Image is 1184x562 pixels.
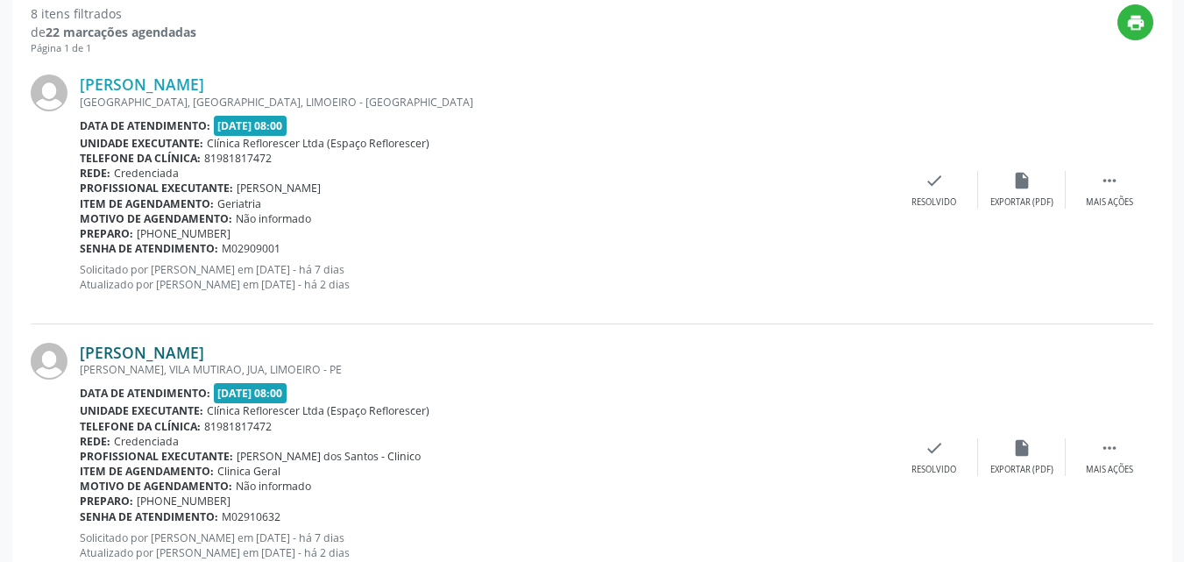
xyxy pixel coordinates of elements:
[222,241,280,256] span: M02909001
[236,211,311,226] span: Não informado
[1100,438,1119,458] i: 
[236,479,311,494] span: Não informado
[31,41,196,56] div: Página 1 de 1
[214,383,287,403] span: [DATE] 08:00
[207,403,429,418] span: Clínica Reflorescer Ltda (Espaço Reflorescer)
[207,136,429,151] span: Clínica Reflorescer Ltda (Espaço Reflorescer)
[1126,13,1145,32] i: print
[214,116,287,136] span: [DATE] 08:00
[204,151,272,166] span: 81981817472
[1012,438,1032,458] i: insert_drive_file
[80,464,214,479] b: Item de agendamento:
[237,181,321,196] span: [PERSON_NAME]
[80,403,203,418] b: Unidade executante:
[217,464,280,479] span: Clinica Geral
[1100,171,1119,190] i: 
[80,211,232,226] b: Motivo de agendamento:
[80,151,201,166] b: Telefone da clínica:
[80,75,204,94] a: [PERSON_NAME]
[31,343,67,380] img: img
[80,494,133,509] b: Preparo:
[80,449,233,464] b: Profissional executante:
[80,362,890,377] div: [PERSON_NAME], VILA MUTIRAO, JUA, LIMOEIRO - PE
[925,438,944,458] i: check
[80,434,110,449] b: Rede:
[911,464,956,476] div: Resolvido
[137,226,230,241] span: [PHONE_NUMBER]
[114,166,179,181] span: Credenciada
[222,509,280,524] span: M02910632
[80,118,210,133] b: Data de atendimento:
[80,181,233,196] b: Profissional executante:
[80,241,218,256] b: Senha de atendimento:
[80,226,133,241] b: Preparo:
[31,4,196,23] div: 8 itens filtrados
[911,196,956,209] div: Resolvido
[80,479,232,494] b: Motivo de agendamento:
[137,494,230,509] span: [PHONE_NUMBER]
[80,95,890,110] div: [GEOGRAPHIC_DATA], [GEOGRAPHIC_DATA], LIMOEIRO - [GEOGRAPHIC_DATA]
[990,196,1053,209] div: Exportar (PDF)
[80,386,210,401] b: Data de atendimento:
[114,434,179,449] span: Credenciada
[80,343,204,362] a: [PERSON_NAME]
[204,419,272,434] span: 81981817472
[31,75,67,111] img: img
[31,23,196,41] div: de
[80,196,214,211] b: Item de agendamento:
[80,262,890,292] p: Solicitado por [PERSON_NAME] em [DATE] - há 7 dias Atualizado por [PERSON_NAME] em [DATE] - há 2 ...
[1086,196,1133,209] div: Mais ações
[80,509,218,524] b: Senha de atendimento:
[925,171,944,190] i: check
[80,166,110,181] b: Rede:
[1086,464,1133,476] div: Mais ações
[990,464,1053,476] div: Exportar (PDF)
[46,24,196,40] strong: 22 marcações agendadas
[217,196,261,211] span: Geriatria
[1117,4,1153,40] button: print
[1012,171,1032,190] i: insert_drive_file
[237,449,421,464] span: [PERSON_NAME] dos Santos - Clinico
[80,530,890,560] p: Solicitado por [PERSON_NAME] em [DATE] - há 7 dias Atualizado por [PERSON_NAME] em [DATE] - há 2 ...
[80,419,201,434] b: Telefone da clínica:
[80,136,203,151] b: Unidade executante:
